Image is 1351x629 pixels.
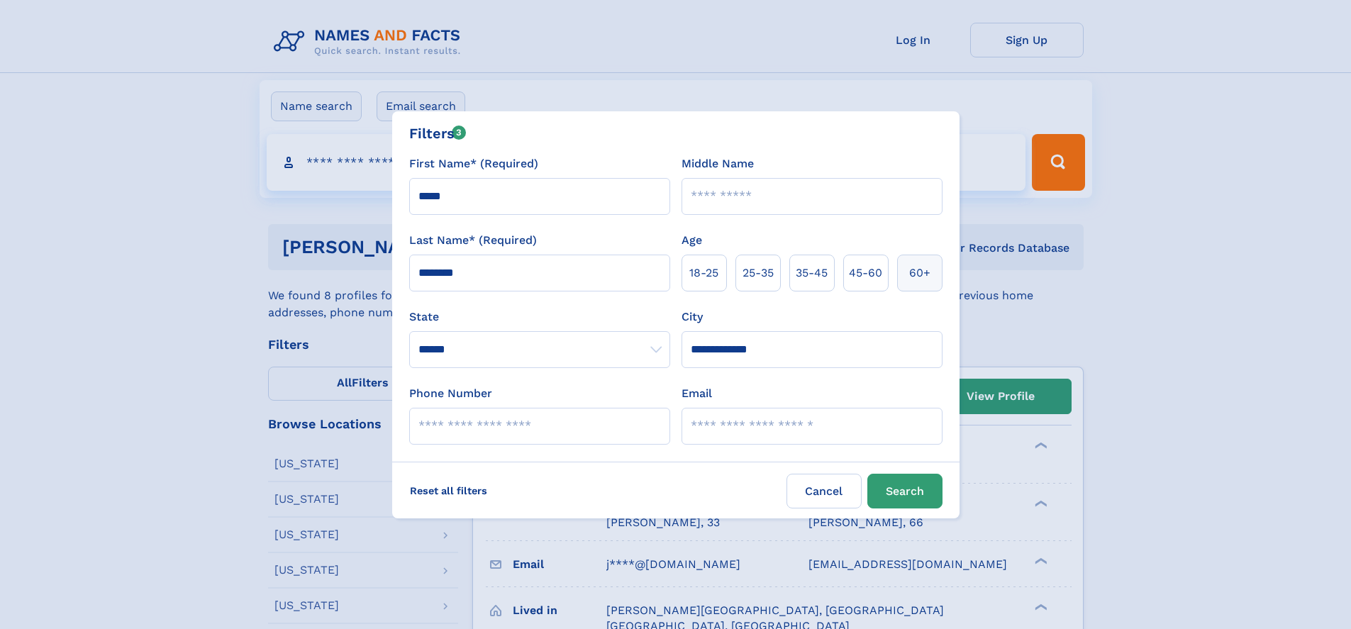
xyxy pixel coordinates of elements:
[409,123,467,144] div: Filters
[401,474,496,508] label: Reset all filters
[682,385,712,402] label: Email
[796,265,828,282] span: 35‑45
[867,474,943,508] button: Search
[682,232,702,249] label: Age
[409,155,538,172] label: First Name* (Required)
[786,474,862,508] label: Cancel
[689,265,718,282] span: 18‑25
[409,308,670,325] label: State
[409,232,537,249] label: Last Name* (Required)
[909,265,930,282] span: 60+
[682,155,754,172] label: Middle Name
[849,265,882,282] span: 45‑60
[682,308,703,325] label: City
[409,385,492,402] label: Phone Number
[743,265,774,282] span: 25‑35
